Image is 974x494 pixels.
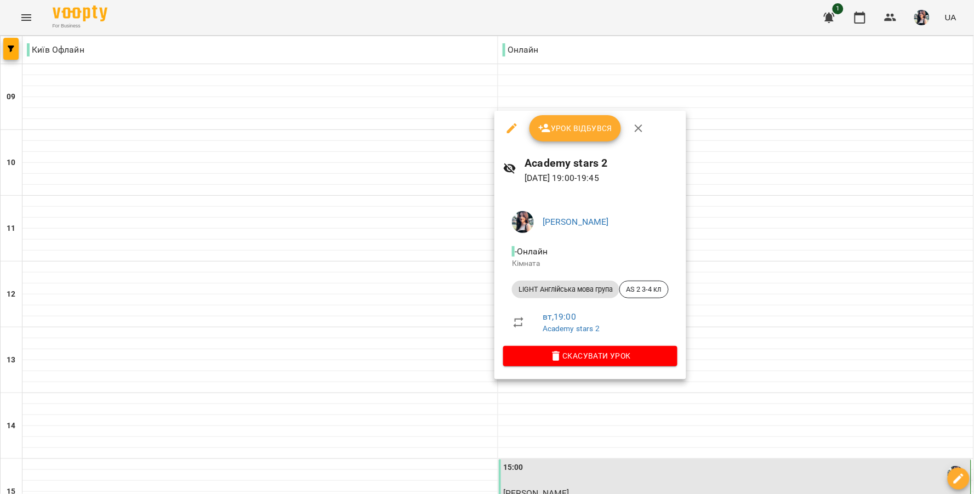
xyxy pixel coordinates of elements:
[503,346,677,366] button: Скасувати Урок
[512,246,550,257] span: - Онлайн
[543,324,600,333] a: Academy stars 2
[543,311,576,322] a: вт , 19:00
[543,217,609,227] a: [PERSON_NAME]
[512,211,534,233] img: bfead1ea79d979fadf21ae46c61980e3.jpg
[512,349,669,362] span: Скасувати Урок
[538,122,613,135] span: Урок відбувся
[619,281,669,298] div: AS 2 3-4 кл
[529,115,622,141] button: Урок відбувся
[512,258,669,269] p: Кімната
[512,285,619,294] span: LIGHT Англійська мова група
[525,155,677,172] h6: Academy stars 2
[525,172,677,185] p: [DATE] 19:00 - 19:45
[620,285,668,294] span: AS 2 3-4 кл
